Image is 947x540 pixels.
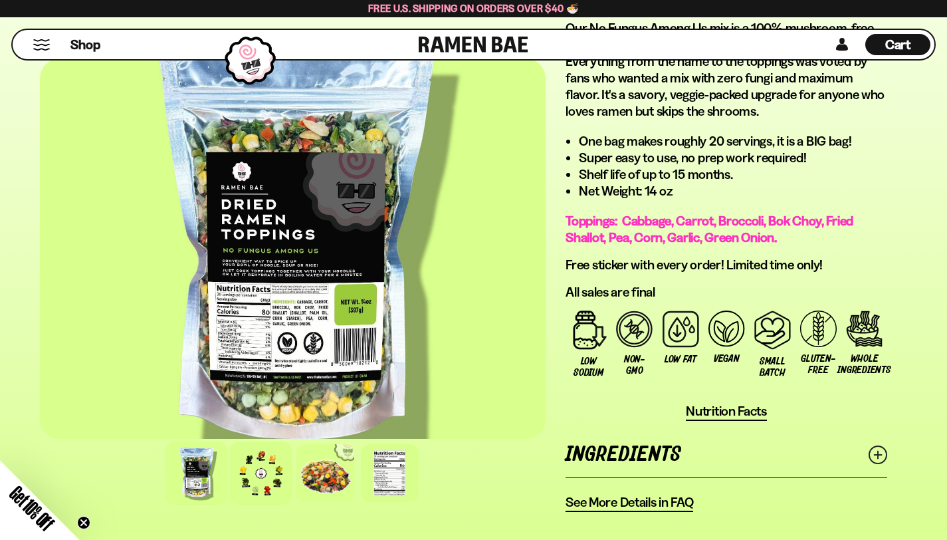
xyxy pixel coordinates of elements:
a: See More Details in FAQ [566,494,693,512]
p: All sales are final [566,284,887,301]
button: Mobile Menu Trigger [33,39,51,51]
span: Low Fat [665,354,696,365]
span: Free U.S. Shipping on Orders over $40 🍜 [368,2,579,15]
a: Shop [70,34,100,55]
span: Free sticker with every order! Limited time only! [566,257,823,273]
span: Cart [885,37,911,53]
span: Small Batch [756,356,789,378]
span: Low Sodium [572,356,605,378]
a: Ingredients [566,432,887,477]
span: Gluten-free [801,353,835,376]
span: Nutrition Facts [686,403,767,420]
span: Vegan [714,353,740,364]
li: One bag makes roughly 20 servings, it is a BIG bag! [579,133,887,150]
span: Shop [70,36,100,54]
span: Whole Ingredients [837,353,891,376]
span: Non-GMO [618,354,651,376]
button: Nutrition Facts [686,403,767,421]
li: Shelf life of up to 15 months. [579,166,887,183]
span: Get 10% Off [6,482,58,534]
span: See More Details in FAQ [566,494,693,511]
a: Cart [865,30,930,59]
li: Super easy to use, no prep work required! [579,150,887,166]
li: Net Weight: 14 oz [579,183,887,200]
span: Toppings: Cabbage, Carrot, Broccoli, Bok Choy, Fried Shallot, Pea, Corn, Garlic, Green Onion. [566,213,853,245]
button: Close teaser [77,516,90,529]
